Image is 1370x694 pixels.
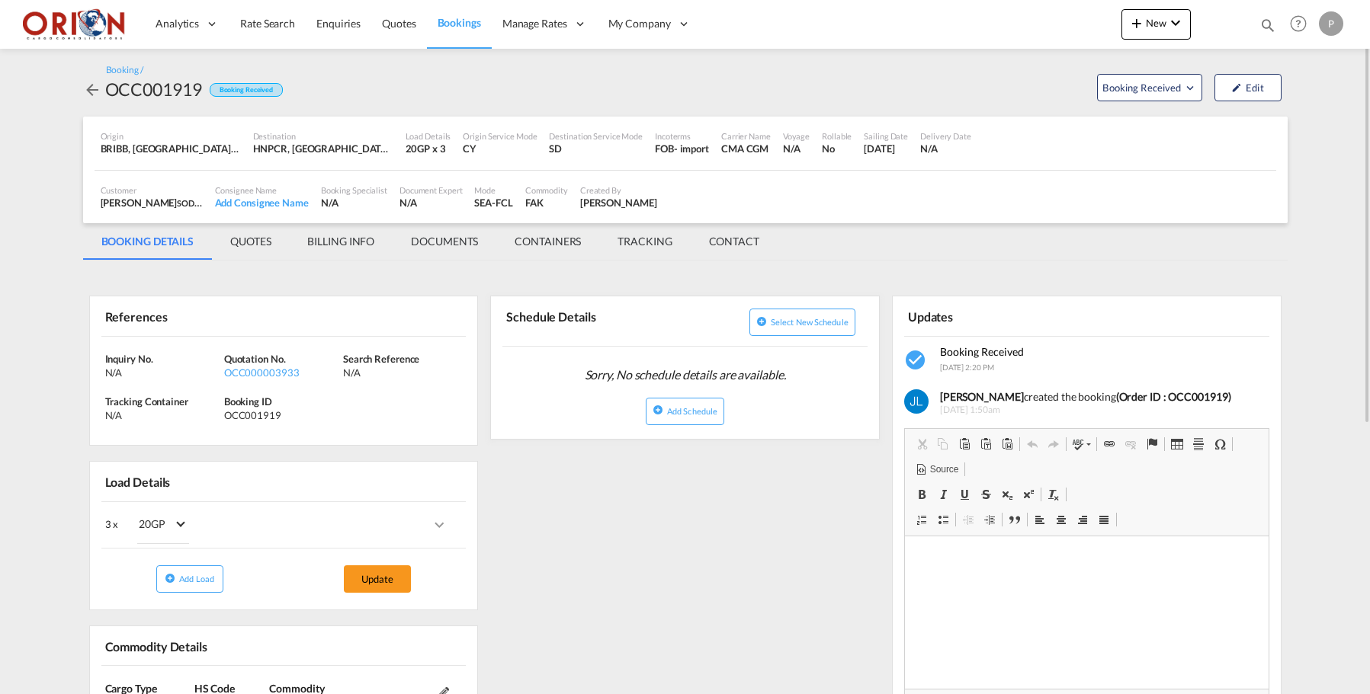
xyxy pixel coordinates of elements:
a: Decrease Indent [958,510,979,529]
md-tab-item: CONTAINERS [496,223,599,260]
md-tab-item: BILLING INFO [289,223,393,260]
a: Justify [1093,510,1115,529]
a: Align Right [1072,510,1093,529]
md-tab-item: CONTACT [691,223,778,260]
a: Underline (⌘+U) [954,485,975,504]
md-tab-item: DOCUMENTS [393,223,496,260]
a: Copy (⌘+C) [932,434,954,454]
span: Quotation No. [224,353,286,365]
a: Insert/Remove Numbered List [911,510,932,529]
button: Update [344,565,411,593]
div: OCC000003933 [224,366,339,379]
img: 2c36fa60c4e911ed9fceb5e2556746cc.JPG [23,7,126,41]
span: Source [928,463,958,476]
span: Booking Received [1102,80,1182,95]
span: Select new schedule [771,317,849,327]
b: (Order ID : OCC001919) [1116,390,1231,403]
div: Incoterms [655,130,709,142]
div: - import [674,142,709,155]
div: FOB [655,142,674,155]
span: Rate Search [240,17,295,30]
md-icon: icons/ic_keyboard_arrow_right_black_24px.svg [430,516,448,534]
div: 20GP x 3 [406,142,451,155]
div: N/A [399,196,463,209]
span: Booking Received [940,345,1024,358]
span: Booking ID [224,395,272,408]
button: icon-plus 400-fgNewicon-chevron-down [1121,9,1191,40]
div: Juan Lardizabal [580,196,657,209]
img: PDMysAAAAASUVORK5CYII= [904,389,929,414]
div: Sailing Date [864,130,908,142]
a: Increase Indent [979,510,1000,529]
span: Analytics [156,16,199,31]
a: Centre [1051,510,1072,529]
div: Document Expert [399,184,463,196]
md-tab-item: BOOKING DETAILS [83,223,213,260]
span: Inquiry No. [105,353,153,365]
a: Paste (⌘+V) [954,434,975,454]
span: Tracking Container [105,395,188,408]
span: [DATE] 1:50am [940,404,1258,417]
md-icon: icon-magnify [1259,17,1276,34]
div: [PERSON_NAME] [101,196,203,209]
span: SODECO [177,197,210,209]
md-icon: icon-plus-circle [756,316,767,327]
div: N/A [105,408,220,422]
a: Subscript [996,485,1018,504]
button: icon-plus-circleSelect new schedule [749,309,855,336]
span: New [1128,17,1185,29]
button: Open demo menu [1097,74,1202,101]
a: Link (⌘+K) [1099,434,1120,454]
a: Insert Special Character [1209,434,1230,454]
div: Booking Specialist [321,184,387,196]
a: Undo (⌘+Z) [1022,434,1043,454]
span: [DATE] 2:20 PM [940,363,994,372]
div: Rollable [822,130,852,142]
div: CY [463,142,537,155]
span: My Company [608,16,671,31]
md-pagination-wrapper: Use the left and right arrow keys to navigate between tabs [83,223,778,260]
button: icon-plus-circleAdd Load [156,565,223,593]
div: P [1319,11,1343,36]
div: HNPCR, Puerto Cortes, Honduras, Mexico & Central America, Americas [253,142,393,155]
div: SD [549,142,643,155]
span: Add Schedule [667,406,717,416]
span: Help [1285,11,1311,37]
a: Block Quote [1004,510,1025,529]
button: icon-plus-circleAdd Schedule [646,398,724,425]
div: icon-arrow-left [83,77,105,101]
div: Booking / [106,64,143,77]
div: Commodity [525,184,568,196]
md-icon: icon-chevron-down [1166,14,1185,32]
button: icon-pencilEdit [1214,74,1282,101]
iframe: Rich Text Editor, editor2 [905,536,1269,689]
a: Cut (⌘+X) [911,434,932,454]
div: icon-magnify [1259,17,1276,40]
md-icon: icon-plus-circle [165,573,175,584]
div: References [101,302,281,329]
span: Sorry, No schedule details are available. [579,360,792,389]
div: N/A [105,366,220,379]
div: Customer [101,184,203,196]
div: Commodity Details [101,632,281,659]
a: Paste as plain text (⌘+⌥+⇧+V) [975,434,996,454]
div: Add Consignee Name [215,196,309,209]
span: Manage Rates [502,16,567,31]
div: N/A [343,366,458,379]
div: Delivery Date [920,130,971,142]
a: Align Left [1029,510,1051,529]
a: Strike Through [975,485,996,504]
div: Schedule Details [502,302,682,340]
a: Italic (⌘+I) [932,485,954,504]
md-icon: icon-plus-circle [653,405,663,415]
div: N/A [321,196,387,209]
md-icon: icon-arrow-left [83,81,101,99]
div: Origin Service Mode [463,130,537,142]
span: Enquiries [316,17,361,30]
md-select: Choose [118,507,201,544]
div: BRIBB, Imbituba, Brazil, South America, Americas [101,142,241,155]
div: Mode [474,184,512,196]
md-icon: icon-pencil [1231,82,1242,93]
